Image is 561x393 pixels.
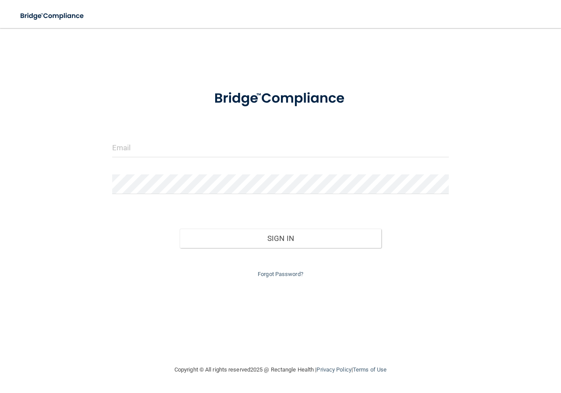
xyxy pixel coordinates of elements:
[409,331,550,366] iframe: Drift Widget Chat Controller
[200,81,362,117] img: bridge_compliance_login_screen.278c3ca4.svg
[316,366,351,373] a: Privacy Policy
[121,356,440,384] div: Copyright © All rights reserved 2025 @ Rectangle Health | |
[112,138,449,157] input: Email
[180,229,382,248] button: Sign In
[353,366,387,373] a: Terms of Use
[13,7,92,25] img: bridge_compliance_login_screen.278c3ca4.svg
[258,271,303,277] a: Forgot Password?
